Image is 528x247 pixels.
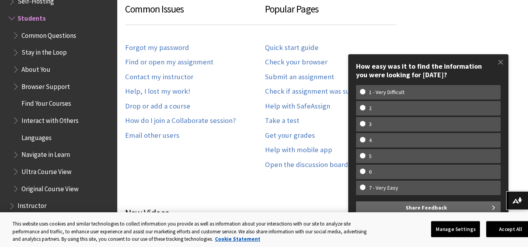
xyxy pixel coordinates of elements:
span: Share Feedback [406,201,447,214]
h3: Common Issues [125,2,265,25]
w-span: 5 [360,153,381,160]
span: Common Questions [21,29,76,39]
a: Quick start guide [265,43,319,52]
a: Check your browser [265,58,328,67]
div: How easy was it to find the information you were looking for [DATE]? [356,62,501,79]
a: How do I join a Collaborate session? [125,116,236,125]
span: Ultra Course View [21,165,72,176]
a: Take a test [265,116,299,125]
span: About You [21,63,50,73]
a: Open the discussion board [265,160,348,169]
span: Find Your Courses [21,97,71,108]
span: Original Course View [21,182,79,193]
span: Stay in the Loop [21,46,67,57]
a: Check if assignment was submitted [265,87,376,96]
span: Instructor [18,199,47,210]
span: Students [18,12,46,22]
w-span: 7 - Very Easy [360,185,407,191]
span: Navigate in Learn [21,148,70,159]
w-span: 4 [360,137,381,144]
a: Forgot my password [125,43,189,52]
h3: Popular Pages [265,2,397,25]
div: This website uses cookies and similar technologies to collect information you provide as well as ... [13,220,370,243]
a: Submit an assignment [265,73,334,82]
a: Help with SafeAssign [265,102,330,111]
w-span: 2 [360,105,381,112]
span: Languages [21,131,52,142]
a: More information about your privacy, opens in a new tab [215,236,260,242]
a: Help, I lost my work! [125,87,190,96]
w-span: 6 [360,169,381,175]
button: Manage Settings [431,221,480,237]
a: Help with mobile app [265,146,332,155]
a: Contact my instructor [125,73,193,82]
a: Get your grades [265,131,315,140]
button: Share Feedback [356,201,501,214]
a: Email other users [125,131,179,140]
span: Browser Support [21,80,70,91]
w-span: 1 - Very Difficult [360,89,413,96]
span: Interact with Others [21,114,79,124]
a: Drop or add a course [125,102,190,111]
a: Find or open my assignment [125,58,213,67]
w-span: 3 [360,121,381,128]
h3: New Videos [125,206,265,229]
